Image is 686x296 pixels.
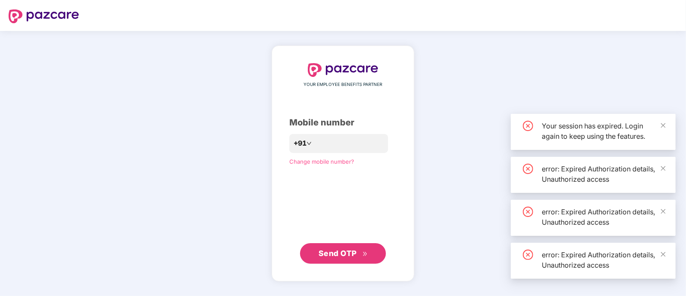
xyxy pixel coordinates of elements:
span: double-right [362,251,368,257]
button: Send OTPdouble-right [300,243,386,264]
span: close [660,251,666,257]
span: close [660,208,666,214]
span: down [307,141,312,146]
span: YOUR EMPLOYEE BENEFITS PARTNER [304,81,382,88]
a: Change mobile number? [289,158,354,165]
div: error: Expired Authorization details, Unauthorized access [542,207,665,227]
span: close-circle [523,164,533,174]
span: close [660,122,666,128]
div: error: Expired Authorization details, Unauthorized access [542,250,665,270]
img: logo [9,9,79,23]
div: Your session has expired. Login again to keep using the features. [542,121,665,141]
span: close-circle [523,250,533,260]
span: Send OTP [319,249,357,258]
div: Mobile number [289,116,397,129]
span: +91 [294,138,307,149]
img: logo [308,63,378,77]
span: close-circle [523,121,533,131]
span: close-circle [523,207,533,217]
span: close [660,165,666,171]
div: error: Expired Authorization details, Unauthorized access [542,164,665,184]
